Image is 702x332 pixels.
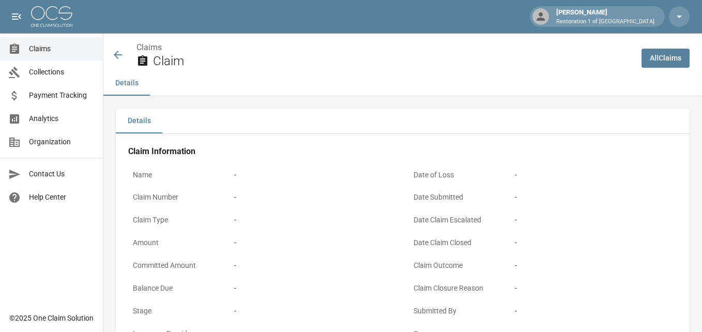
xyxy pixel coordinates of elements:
nav: breadcrumb [136,41,633,54]
a: AllClaims [642,49,690,68]
div: © 2025 One Claim Solution [9,313,94,323]
h2: Claim [153,54,633,69]
div: anchor tabs [103,71,702,96]
p: Date Claim Closed [409,233,502,253]
button: Details [116,109,162,133]
span: Collections [29,67,95,78]
div: - [234,215,392,225]
p: Date Claim Escalated [409,210,502,230]
span: Claims [29,43,95,54]
div: - [234,170,392,180]
div: - [515,260,673,271]
span: Contact Us [29,169,95,179]
span: Organization [29,137,95,147]
div: details tabs [116,109,690,133]
p: Name [128,165,221,185]
p: Submitted By [409,301,502,321]
p: Committed Amount [128,255,221,276]
div: - [234,237,392,248]
div: - [234,283,392,294]
div: - [515,237,673,248]
span: Payment Tracking [29,90,95,101]
p: Stage [128,301,221,321]
p: Date Submitted [409,187,502,207]
div: - [515,215,673,225]
div: - [515,192,673,203]
p: Claim Type [128,210,221,230]
p: Amount [128,233,221,253]
h4: Claim Information [128,146,677,157]
div: [PERSON_NAME] [552,7,659,26]
div: - [515,170,673,180]
div: - [234,192,392,203]
p: Restoration 1 of [GEOGRAPHIC_DATA] [556,18,654,26]
div: - [234,260,392,271]
span: Analytics [29,113,95,124]
button: Details [103,71,150,96]
p: Date of Loss [409,165,502,185]
button: open drawer [6,6,27,27]
div: - [234,306,392,316]
p: Claim Outcome [409,255,502,276]
div: - [515,283,673,294]
span: Help Center [29,192,95,203]
a: Claims [136,42,162,52]
p: Claim Number [128,187,221,207]
p: Claim Closure Reason [409,278,502,298]
div: - [515,306,673,316]
img: ocs-logo-white-transparent.png [31,6,72,27]
p: Balance Due [128,278,221,298]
